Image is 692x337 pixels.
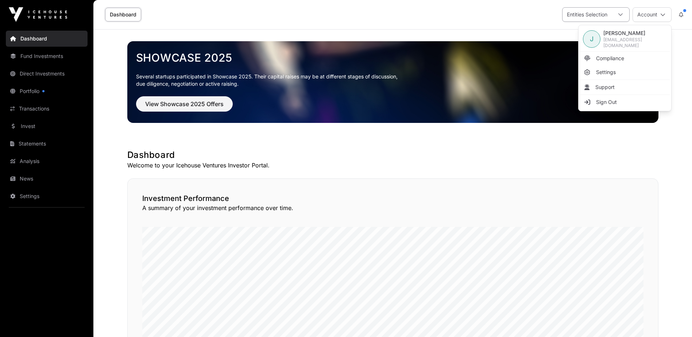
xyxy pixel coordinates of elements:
a: Transactions [6,101,88,117]
a: News [6,171,88,187]
button: View Showcase 2025 Offers [136,96,233,112]
span: Sign Out [596,98,617,106]
a: View Showcase 2025 Offers [136,104,233,111]
a: Compliance [580,52,670,65]
span: Settings [596,69,616,76]
a: Dashboard [6,31,88,47]
span: Compliance [596,55,624,62]
h1: Dashboard [127,149,658,161]
span: J [590,34,594,44]
a: Invest [6,118,88,134]
a: Settings [580,66,670,79]
a: Showcase 2025 [136,51,650,64]
img: Icehouse Ventures Logo [9,7,67,22]
a: Analysis [6,153,88,169]
a: Dashboard [105,8,141,22]
li: Support [580,81,670,94]
a: Portfolio [6,83,88,99]
p: Welcome to your Icehouse Ventures Investor Portal. [127,161,658,170]
a: Settings [6,188,88,204]
p: Several startups participated in Showcase 2025. Their capital raises may be at different stages o... [136,73,650,88]
button: Account [633,7,672,22]
iframe: Chat Widget [656,302,692,337]
p: A summary of your investment performance over time. [142,204,643,212]
h2: Investment Performance [142,193,643,204]
a: Statements [6,136,88,152]
img: Showcase 2025 [127,41,658,123]
a: Fund Investments [6,48,88,64]
div: Entities Selection [563,8,612,22]
span: [EMAIL_ADDRESS][DOMAIN_NAME] [603,37,667,49]
span: View Showcase 2025 Offers [145,100,224,108]
a: Direct Investments [6,66,88,82]
span: Support [595,84,615,91]
span: [PERSON_NAME] [603,30,667,37]
li: Sign Out [580,96,670,109]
